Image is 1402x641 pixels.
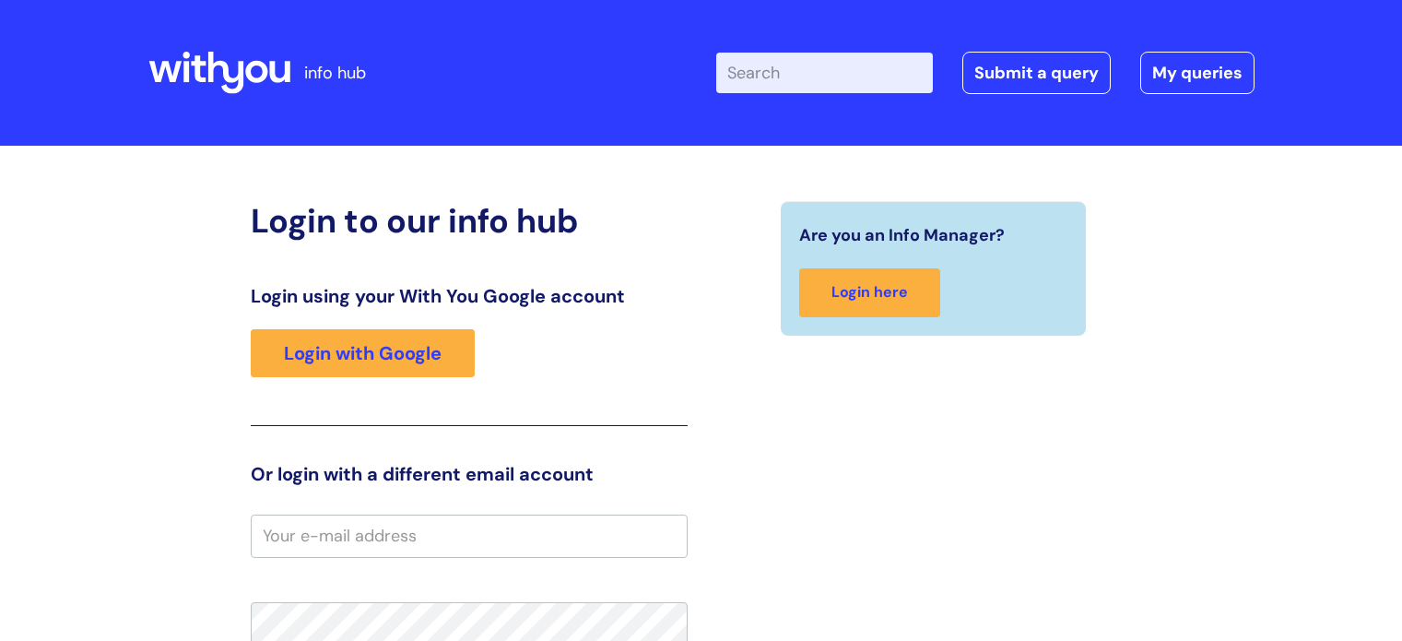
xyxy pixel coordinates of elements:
[716,53,933,93] input: Search
[799,268,940,317] a: Login here
[251,201,688,241] h2: Login to our info hub
[251,329,475,377] a: Login with Google
[251,515,688,557] input: Your e-mail address
[251,463,688,485] h3: Or login with a different email account
[799,220,1005,250] span: Are you an Info Manager?
[251,285,688,307] h3: Login using your With You Google account
[962,52,1111,94] a: Submit a query
[1140,52,1255,94] a: My queries
[304,58,366,88] p: info hub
